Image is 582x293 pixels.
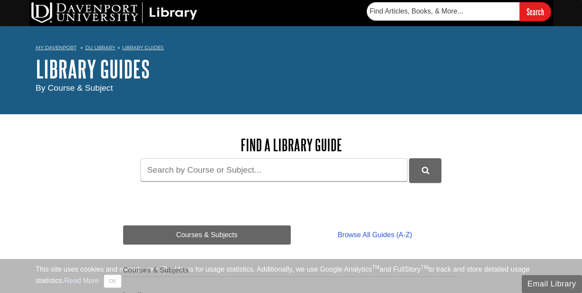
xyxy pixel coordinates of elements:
[123,136,459,154] h2: Find a Library Guide
[123,266,459,277] h2: Courses & Subjects
[122,44,164,51] a: Library Guides
[31,2,197,23] img: DU Library
[422,167,429,174] i: Search Library Guides
[36,44,76,51] a: My Davenport
[36,264,547,288] div: This site uses cookies and records your IP address for usage statistics. Additionally, we use Goo...
[36,42,547,56] nav: breadcrumb
[85,44,115,51] a: DU Library
[367,2,551,21] form: Searches DU Library's articles, books, and more
[104,275,121,288] button: Close
[36,56,547,82] h1: Library Guides
[520,2,551,21] input: Search
[36,82,547,95] div: By Course & Subject
[367,2,520,20] input: Find Articles, Books, & More...
[522,275,582,293] button: Email Library
[123,225,291,245] a: Courses & Subjects
[141,158,407,181] input: Search by Course or Subject...
[64,277,99,284] a: Read More
[291,225,459,245] a: Browse All Guides (A-Z)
